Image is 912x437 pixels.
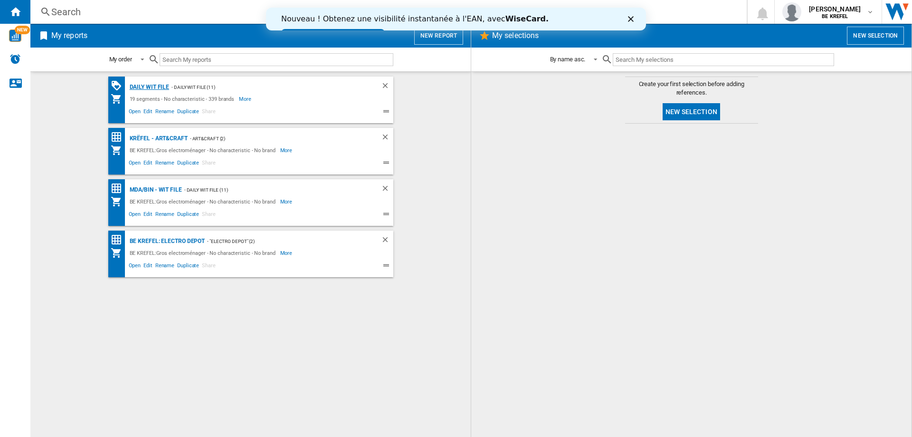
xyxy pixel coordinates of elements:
[127,210,142,221] span: Open
[127,145,280,156] div: BE KREFEL:Gros electroménager - No characteristic - No brand
[205,235,361,247] div: - "Electro depot" (2)
[51,5,722,19] div: Search
[809,4,861,14] span: [PERSON_NAME]
[142,261,154,272] span: Edit
[154,210,176,221] span: Rename
[49,27,89,45] h2: My reports
[381,133,393,145] div: Delete
[111,196,127,207] div: My Assortment
[239,93,253,105] span: More
[280,247,294,259] span: More
[127,247,280,259] div: BE KREFEL:Gros electroménager - No characteristic - No brand
[182,184,362,196] div: - Daily WIT file (11)
[142,107,154,118] span: Edit
[280,145,294,156] span: More
[154,158,176,170] span: Rename
[280,196,294,207] span: More
[111,80,127,92] div: PROMOTIONS Matrix
[414,27,463,45] button: New report
[109,56,132,63] div: My order
[142,210,154,221] span: Edit
[381,184,393,196] div: Delete
[362,9,371,14] div: Close
[550,56,586,63] div: By name asc.
[127,184,182,196] div: MDA/BIN - WIT file
[127,93,239,105] div: 19 segments - No characteristic - 339 brands
[127,196,280,207] div: BE KREFEL:Gros electroménager - No characteristic - No brand
[127,81,170,93] div: Daily WIT file
[266,8,646,30] iframe: Intercom live chat banner
[127,158,142,170] span: Open
[160,53,393,66] input: Search My reports
[613,53,834,66] input: Search My selections
[176,107,200,118] span: Duplicate
[111,247,127,259] div: My Assortment
[111,93,127,105] div: My Assortment
[15,21,119,33] a: Essayez dès maintenant !
[200,261,217,272] span: Share
[381,235,393,247] div: Delete
[111,131,127,143] div: Price Matrix
[154,261,176,272] span: Rename
[9,29,21,42] img: wise-card.svg
[176,158,200,170] span: Duplicate
[111,145,127,156] div: My Assortment
[127,261,142,272] span: Open
[127,133,188,145] div: Krëfel - Art&Craft
[381,81,393,93] div: Delete
[200,210,217,221] span: Share
[200,107,217,118] span: Share
[176,261,200,272] span: Duplicate
[822,13,848,19] b: BE KREFEL
[169,81,361,93] div: - Daily WIT file (11)
[200,158,217,170] span: Share
[9,53,21,65] img: alerts-logo.svg
[111,183,127,194] div: Price Matrix
[782,2,801,21] img: profile.jpg
[154,107,176,118] span: Rename
[127,235,205,247] div: BE KREFEL: Electro depot
[490,27,541,45] h2: My selections
[127,107,142,118] span: Open
[847,27,904,45] button: New selection
[176,210,200,221] span: Duplicate
[625,80,758,97] span: Create your first selection before adding references.
[111,234,127,246] div: Price Matrix
[188,133,362,145] div: - Art&Craft (2)
[15,26,30,34] span: NEW
[663,103,720,120] button: New selection
[142,158,154,170] span: Edit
